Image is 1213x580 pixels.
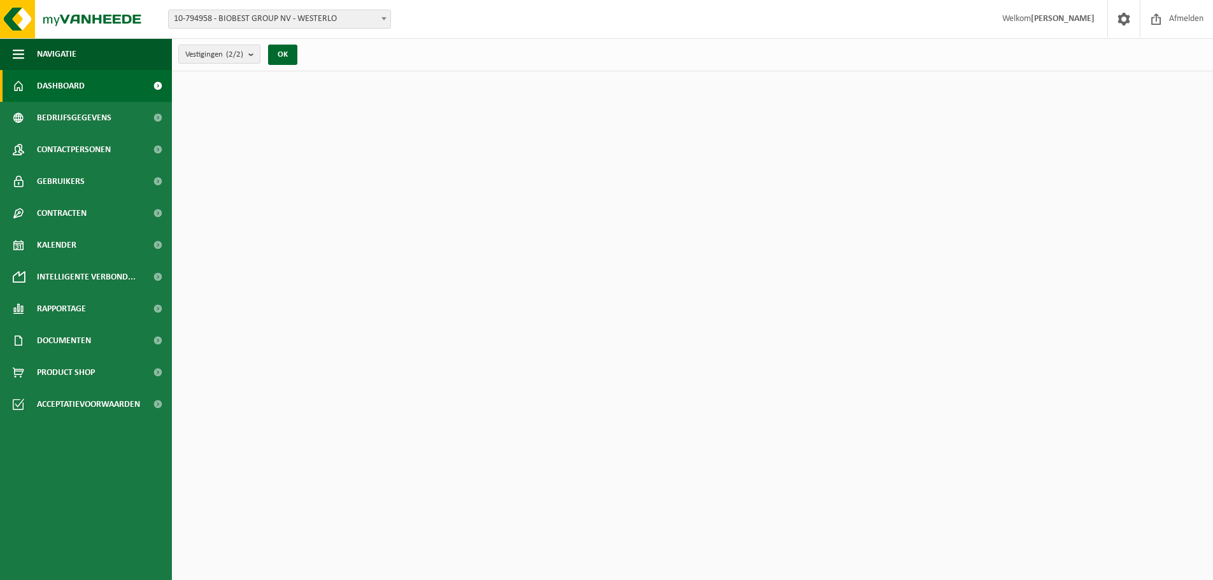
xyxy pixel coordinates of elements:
[37,261,136,293] span: Intelligente verbond...
[37,166,85,197] span: Gebruikers
[37,102,111,134] span: Bedrijfsgegevens
[37,229,76,261] span: Kalender
[37,38,76,70] span: Navigatie
[1031,14,1095,24] strong: [PERSON_NAME]
[37,70,85,102] span: Dashboard
[268,45,297,65] button: OK
[168,10,391,29] span: 10-794958 - BIOBEST GROUP NV - WESTERLO
[37,134,111,166] span: Contactpersonen
[226,50,243,59] count: (2/2)
[37,388,140,420] span: Acceptatievoorwaarden
[169,10,390,28] span: 10-794958 - BIOBEST GROUP NV - WESTERLO
[37,357,95,388] span: Product Shop
[37,197,87,229] span: Contracten
[37,293,86,325] span: Rapportage
[178,45,260,64] button: Vestigingen(2/2)
[185,45,243,64] span: Vestigingen
[37,325,91,357] span: Documenten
